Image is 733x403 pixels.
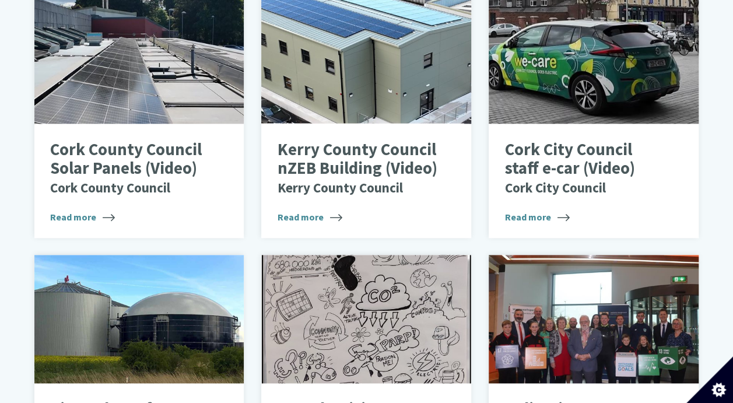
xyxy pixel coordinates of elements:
span: Read more [505,210,570,224]
span: Read more [50,210,115,224]
small: Kerry County Council [278,179,403,196]
p: Cork County Council Solar Panels (Video) [50,141,211,196]
button: Set cookie preferences [686,356,733,403]
span: Read more [278,210,342,224]
p: Cork City Council staff e-car (Video) [505,141,665,196]
p: Kerry County Council nZEB Building (Video) [278,141,438,196]
small: Cork County Council [50,179,170,196]
small: Cork City Council [505,179,606,196]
